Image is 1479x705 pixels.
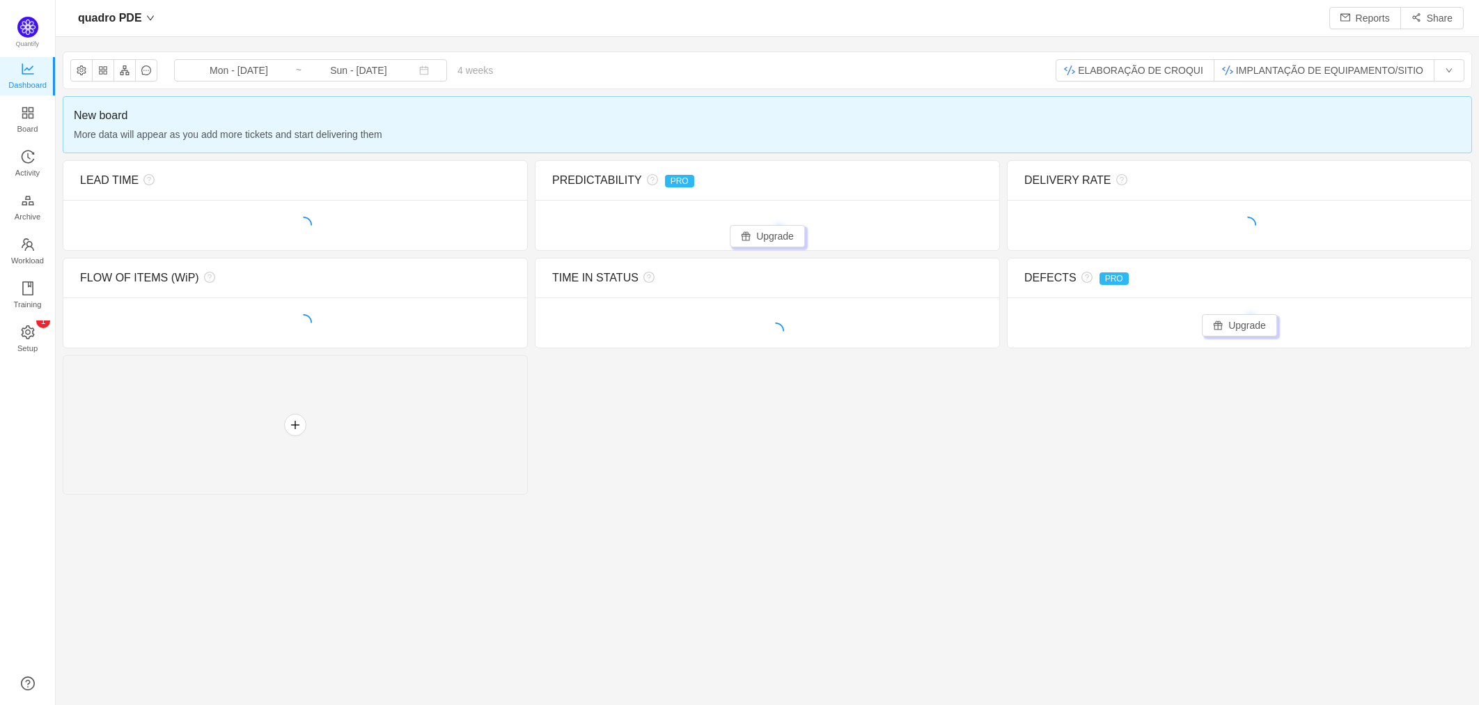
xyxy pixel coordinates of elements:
[74,107,1461,124] span: New board
[78,7,142,29] span: quadro PDE
[1222,65,1233,76] img: 10321
[1077,272,1093,283] i: icon: question-circle
[74,127,1461,142] span: More data will appear as you add more tickets and start delivering them
[21,238,35,266] a: Workload
[21,150,35,164] i: icon: history
[1064,65,1075,76] img: 10321
[639,272,655,283] i: icon: question-circle
[1239,217,1256,233] i: icon: loading
[21,282,35,310] a: Training
[15,159,40,187] span: Activity
[21,63,35,91] a: Dashboard
[552,270,875,286] div: TIME IN STATUS
[295,217,312,233] i: icon: loading
[1024,172,1347,189] div: DELIVERY RATE
[199,272,215,283] i: icon: question-circle
[21,194,35,222] a: Archive
[21,62,35,76] i: icon: line-chart
[16,40,40,47] span: Quantify
[8,71,47,99] span: Dashboard
[1024,270,1347,286] div: DEFECTS
[665,175,694,187] span: PRO
[80,270,403,286] div: FLOW OF ITEMS (WiP)
[1111,174,1127,185] i: icon: question-circle
[419,65,429,75] i: icon: calendar
[1214,59,1434,82] button: IMPLANTAÇÃO DE EQUIPAMENTO/SITIO
[135,59,157,82] button: icon: message
[114,59,136,82] button: icon: apartment
[182,63,295,78] input: Start date
[302,63,415,78] input: End date
[552,172,875,189] div: PREDICTABILITY
[40,314,45,328] p: 1
[21,676,35,690] a: icon: question-circle
[80,174,139,186] span: LEAD TIME
[1100,272,1129,285] span: PRO
[21,326,35,354] a: icon: settingSetup
[21,194,35,208] i: icon: gold
[17,17,38,38] img: Quantify
[21,325,35,339] i: icon: setting
[92,59,114,82] button: icon: appstore
[17,334,38,362] span: Setup
[15,203,40,231] span: Archive
[139,174,155,185] i: icon: question-circle
[70,59,93,82] button: icon: setting
[1202,314,1277,336] button: icon: giftUpgrade
[21,238,35,251] i: icon: team
[730,225,805,247] button: icon: giftUpgrade
[21,150,35,178] a: Activity
[21,281,35,295] i: icon: book
[1434,59,1464,82] button: icon: down
[21,107,35,134] a: Board
[1056,59,1214,82] button: ELABORAÇÃO DE CROQUI
[11,247,44,274] span: Workload
[21,106,35,120] i: icon: appstore
[13,290,41,318] span: Training
[295,314,312,331] i: icon: loading
[767,323,784,339] i: icon: loading
[146,14,155,22] i: icon: down
[284,414,306,436] button: icon: plus
[1400,7,1464,29] button: icon: share-altShare
[17,115,38,143] span: Board
[447,65,503,76] span: 4 weeks
[642,174,658,185] i: icon: question-circle
[36,314,50,328] sup: 1
[1329,7,1401,29] button: icon: mailReports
